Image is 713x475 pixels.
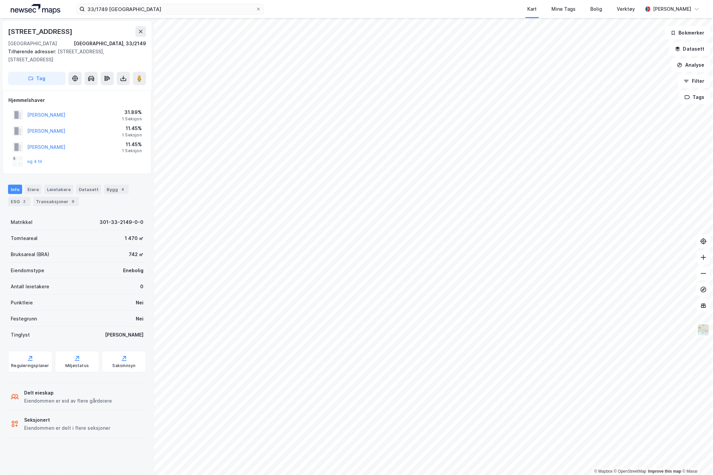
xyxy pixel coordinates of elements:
div: Kart [528,5,537,13]
div: Antall leietakere [11,283,49,291]
div: Nei [136,315,143,323]
div: Nei [136,299,143,307]
div: Seksjonert [24,416,110,424]
img: logo.a4113a55bc3d86da70a041830d287a7e.svg [11,4,60,14]
div: [STREET_ADDRESS] [8,26,74,37]
div: Punktleie [11,299,33,307]
input: Søk på adresse, matrikkel, gårdeiere, leietakere eller personer [85,4,256,14]
button: Tag [8,72,66,85]
div: 2 [21,198,28,205]
div: Eiere [25,185,42,194]
div: [PERSON_NAME] [653,5,692,13]
div: 11.45% [122,124,142,132]
div: 1 470 ㎡ [125,234,143,242]
div: 0 [140,283,143,291]
div: Info [8,185,22,194]
div: 1 Seksjon [122,148,142,154]
button: Datasett [669,42,710,56]
div: Reguleringsplaner [11,363,49,368]
div: Tomteareal [11,234,38,242]
div: Bruksareal (BRA) [11,250,49,258]
div: 1 Seksjon [122,132,142,138]
div: 301-33-2149-0-0 [100,218,143,226]
div: 9 [70,198,76,205]
div: Saksinnsyn [113,363,136,368]
button: Tags [679,91,710,104]
div: Miljøstatus [65,363,89,368]
div: Enebolig [123,266,143,275]
div: ESG [8,197,31,206]
a: OpenStreetMap [614,469,647,474]
a: Mapbox [594,469,613,474]
div: 4 [119,186,126,193]
div: Leietakere [44,185,73,194]
div: Delt eieskap [24,389,112,397]
div: Hjemmelshaver [8,96,146,104]
div: [STREET_ADDRESS], [STREET_ADDRESS] [8,48,141,64]
div: 11.45% [122,140,142,149]
a: Improve this map [648,469,681,474]
img: Z [697,323,710,336]
div: [GEOGRAPHIC_DATA] [8,40,57,48]
div: [GEOGRAPHIC_DATA], 33/2149 [74,40,146,48]
div: Mine Tags [552,5,576,13]
span: Tilhørende adresser: [8,49,58,54]
div: Festegrunn [11,315,37,323]
div: Eiendomstype [11,266,44,275]
div: [PERSON_NAME] [105,331,143,339]
div: Transaksjoner [33,197,79,206]
div: 31.89% [122,108,142,116]
div: Kontrollprogram for chat [679,443,713,475]
button: Analyse [671,58,710,72]
div: Datasett [76,185,101,194]
div: 1 Seksjon [122,116,142,122]
div: Bolig [591,5,602,13]
div: 742 ㎡ [129,250,143,258]
div: Verktøy [617,5,635,13]
iframe: Chat Widget [679,443,713,475]
div: Tinglyst [11,331,30,339]
button: Filter [678,74,710,88]
div: Bygg [104,185,129,194]
div: Eiendommen er eid av flere gårdeiere [24,397,112,405]
div: Eiendommen er delt i flere seksjoner [24,424,110,432]
button: Bokmerker [665,26,710,40]
div: Matrikkel [11,218,33,226]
